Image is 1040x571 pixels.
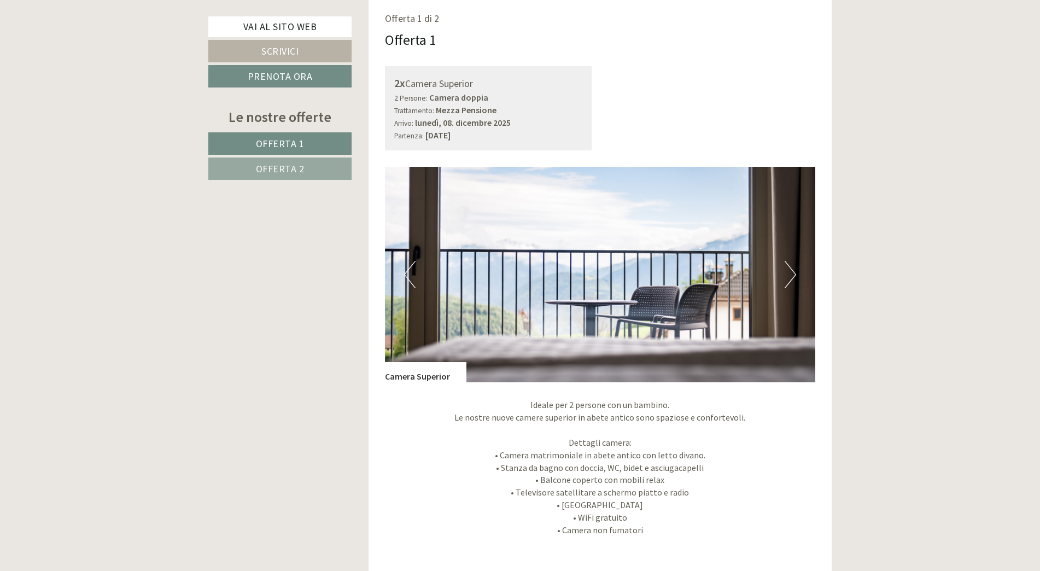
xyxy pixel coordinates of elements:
small: Arrivo: [394,119,413,128]
small: 2 Persone: [394,94,428,103]
div: Le nostre offerte [208,107,352,127]
b: [DATE] [425,130,451,141]
small: 11:15 [270,53,414,61]
b: lunedì, 08. dicembre 2025 [415,117,511,128]
a: Prenota ora [208,65,352,88]
div: Buon giorno, come possiamo aiutarla? [265,30,423,63]
button: Previous [404,261,416,288]
div: Camera Superior [394,75,583,91]
button: Next [785,261,796,288]
div: Offerta 1 [385,30,436,50]
span: Offerta 2 [256,162,305,175]
a: Scrivici [208,40,352,62]
button: Invia [373,285,431,307]
span: Offerta 1 [256,137,305,150]
small: Trattamento: [394,106,434,115]
a: Vai al sito web [208,16,352,37]
b: Mezza Pensione [436,104,496,115]
p: Ideale per 2 persone con un bambino. Le nostre nuove camere superior in abete antico sono spazios... [385,399,816,536]
div: Camera Superior [385,362,466,383]
span: Offerta 1 di 2 [385,12,439,25]
b: 2x [394,76,405,90]
b: Camera doppia [429,92,488,103]
div: [DATE] [196,8,235,27]
div: Lei [270,32,414,40]
img: image [385,167,816,382]
small: Partenza: [394,131,424,141]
